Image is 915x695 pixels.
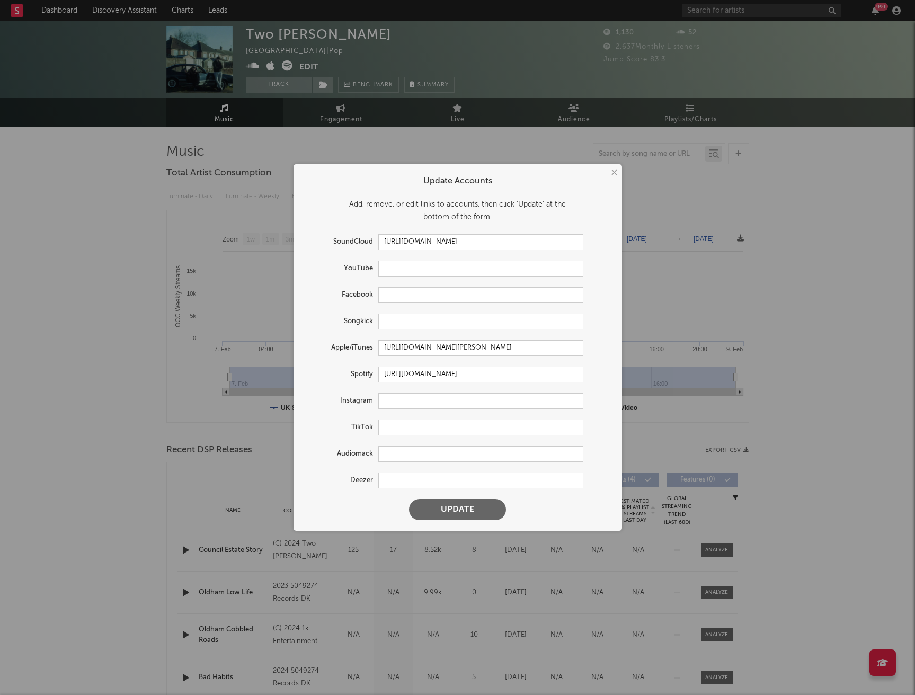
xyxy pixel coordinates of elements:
label: YouTube [304,262,378,275]
label: Songkick [304,315,378,328]
label: Facebook [304,289,378,301]
label: Audiomack [304,448,378,460]
label: Apple/iTunes [304,342,378,354]
button: × [608,167,619,179]
label: TikTok [304,421,378,434]
label: Deezer [304,474,378,487]
button: Update [409,499,506,520]
label: Spotify [304,368,378,381]
label: SoundCloud [304,236,378,248]
label: Instagram [304,395,378,407]
div: Add, remove, or edit links to accounts, then click 'Update' at the bottom of the form. [304,198,611,224]
div: Update Accounts [304,175,611,188]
